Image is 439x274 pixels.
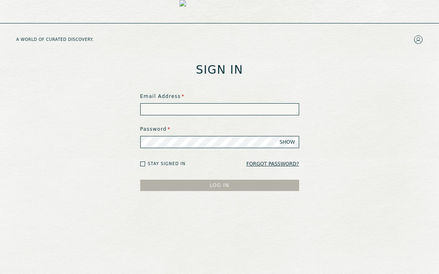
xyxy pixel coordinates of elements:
label: Stay signed in [148,161,186,167]
h5: A WORLD OF CURATED DISCOVERY. [16,37,125,42]
a: Forgot Password? [246,158,299,170]
label: Password [140,125,299,133]
span: SHOW [280,139,295,145]
label: Email Address [140,93,299,100]
button: LOG IN [140,180,299,191]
